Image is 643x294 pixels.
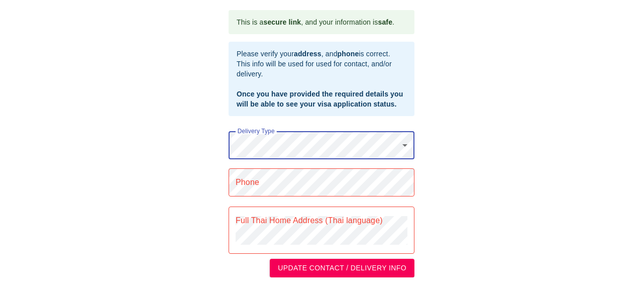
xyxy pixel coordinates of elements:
b: address [294,50,321,58]
div: Please verify your , and is correct. [237,49,406,59]
button: UPDATE CONTACT / DELIVERY INFO [270,259,414,277]
b: safe [378,18,392,26]
div: This info will be used for used for contact, and/or delivery. [237,59,406,79]
span: UPDATE CONTACT / DELIVERY INFO [278,262,406,274]
div: This is a , and your information is . [237,13,394,31]
div: Once you have provided the required details you will be able to see your visa application status. [237,89,406,109]
b: phone [338,50,359,58]
b: secure link [263,18,301,26]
